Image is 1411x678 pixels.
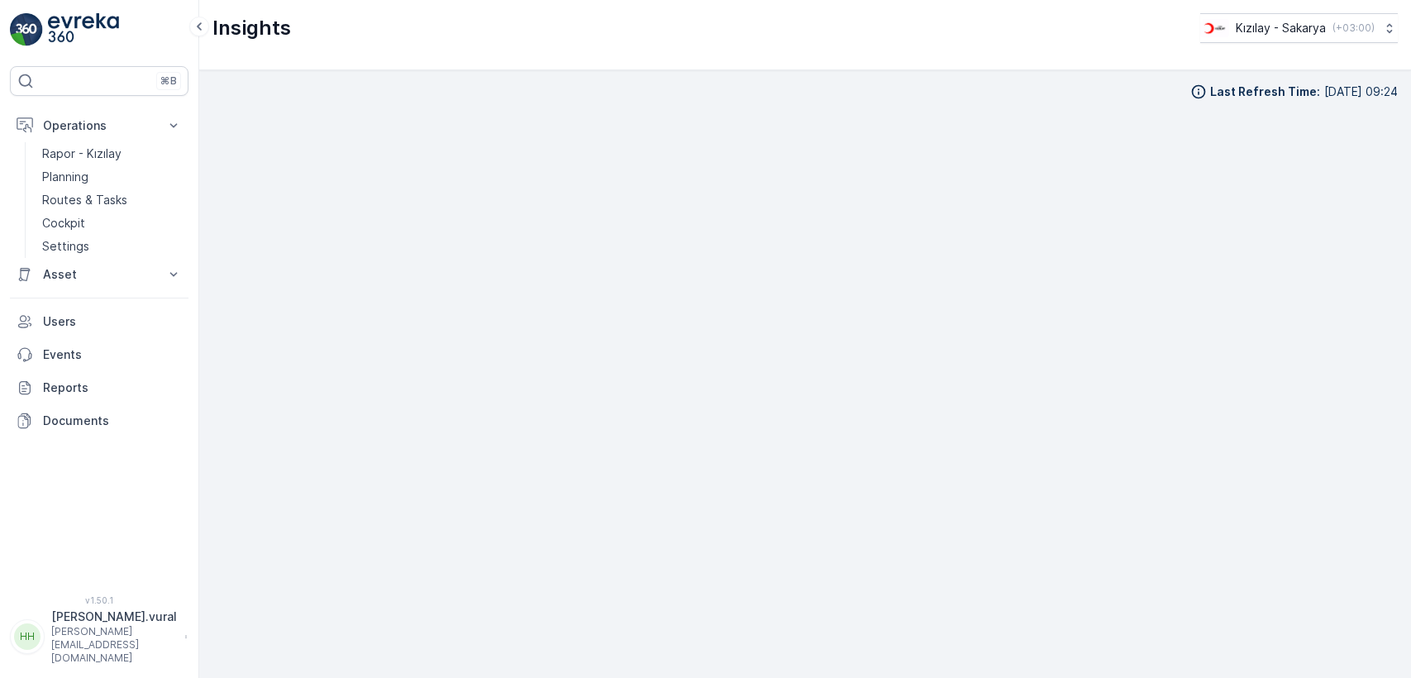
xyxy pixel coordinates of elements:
[14,623,41,650] div: HH
[10,404,188,437] a: Documents
[10,13,43,46] img: logo
[43,313,182,330] p: Users
[10,595,188,605] span: v 1.50.1
[36,235,188,258] a: Settings
[1324,84,1398,100] p: [DATE] 09:24
[42,192,127,208] p: Routes & Tasks
[48,13,119,46] img: logo_light-DOdMpM7g.png
[43,380,182,396] p: Reports
[212,15,291,41] p: Insights
[10,305,188,338] a: Users
[43,117,155,134] p: Operations
[10,371,188,404] a: Reports
[43,413,182,429] p: Documents
[43,346,182,363] p: Events
[51,625,177,665] p: [PERSON_NAME][EMAIL_ADDRESS][DOMAIN_NAME]
[160,74,177,88] p: ⌘B
[42,238,89,255] p: Settings
[43,266,155,283] p: Asset
[1200,19,1229,37] img: k%C4%B1z%C4%B1lay_DTAvauz.png
[36,142,188,165] a: Rapor - Kızılay
[36,165,188,189] a: Planning
[10,338,188,371] a: Events
[1210,84,1320,100] p: Last Refresh Time :
[42,146,122,162] p: Rapor - Kızılay
[42,169,88,185] p: Planning
[1200,13,1398,43] button: Kızılay - Sakarya(+03:00)
[10,609,188,665] button: HH[PERSON_NAME].vural[PERSON_NAME][EMAIL_ADDRESS][DOMAIN_NAME]
[36,189,188,212] a: Routes & Tasks
[1236,20,1326,36] p: Kızılay - Sakarya
[1332,21,1375,35] p: ( +03:00 )
[10,109,188,142] button: Operations
[42,215,85,232] p: Cockpit
[51,609,177,625] p: [PERSON_NAME].vural
[10,258,188,291] button: Asset
[36,212,188,235] a: Cockpit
